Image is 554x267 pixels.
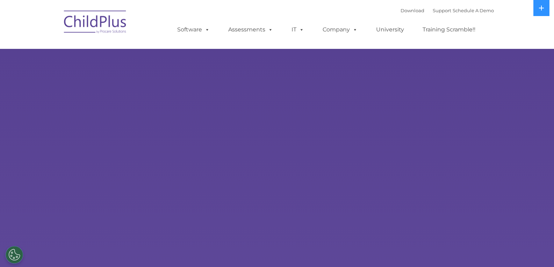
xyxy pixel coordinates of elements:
[369,23,411,37] a: University
[170,23,217,37] a: Software
[416,23,482,37] a: Training Scramble!!
[285,23,311,37] a: IT
[433,8,451,13] a: Support
[401,8,494,13] font: |
[453,8,494,13] a: Schedule A Demo
[6,246,23,264] button: Cookies Settings
[60,6,130,40] img: ChildPlus by Procare Solutions
[401,8,424,13] a: Download
[221,23,280,37] a: Assessments
[316,23,365,37] a: Company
